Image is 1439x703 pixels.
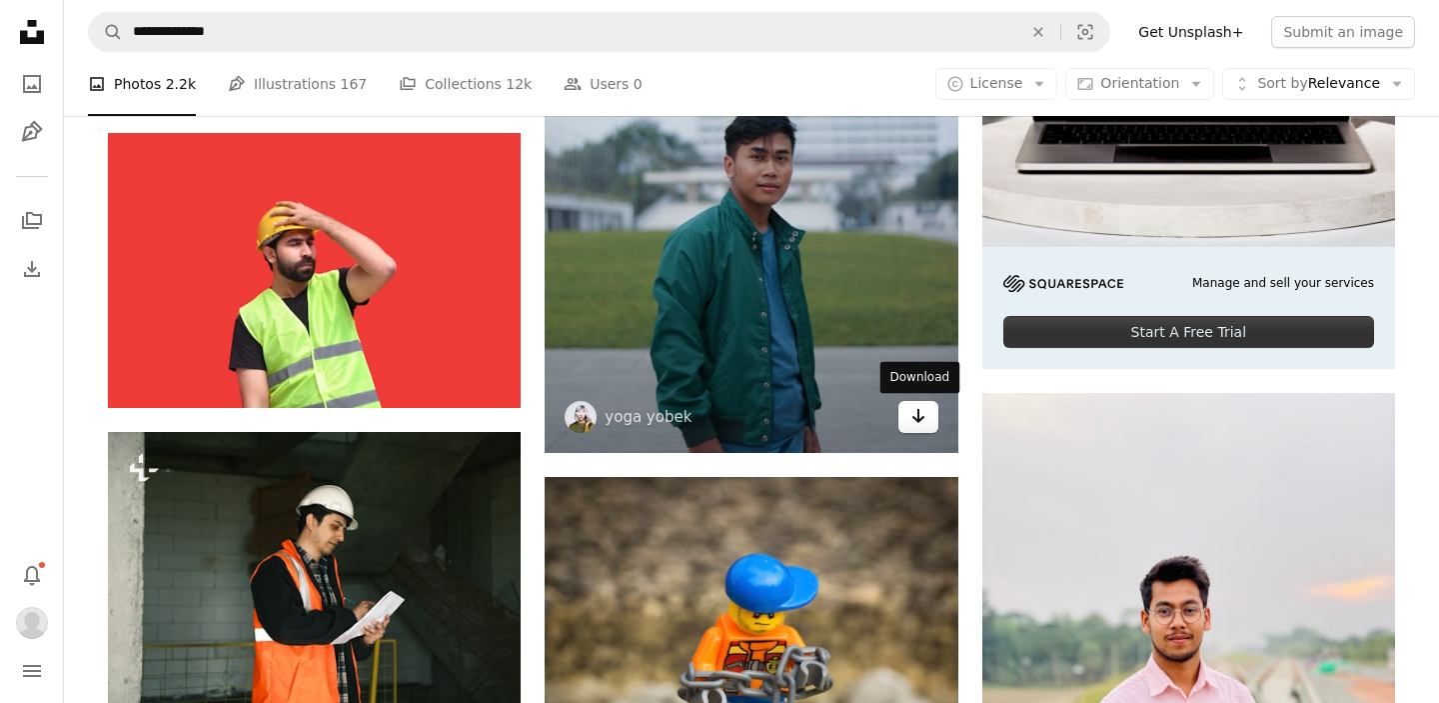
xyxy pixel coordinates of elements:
button: Sort byRelevance [1222,68,1415,100]
button: Visual search [1061,13,1109,51]
form: Find visuals sitewide [88,12,1110,52]
a: a man standing in front of a train track [982,659,1395,677]
button: Search Unsplash [89,13,123,51]
span: Manage and sell your services [1192,275,1374,292]
button: License [935,68,1058,100]
a: Illustrations [12,112,52,152]
span: License [970,75,1023,91]
span: Orientation [1100,75,1179,91]
button: Submit an image [1271,16,1415,48]
a: Photos [12,64,52,104]
button: Clear [1016,13,1060,51]
a: Collections 12k [399,52,532,116]
a: man posing for pictorial [545,134,957,152]
button: Orientation [1065,68,1214,100]
a: Download [898,401,938,433]
a: Users 0 [564,52,643,116]
a: Collections [12,201,52,241]
a: a person wearing a safety vest [108,261,521,279]
a: Get Unsplash+ [1126,16,1255,48]
a: yoga yobek [605,407,692,427]
img: Avatar of user Harikrishnan PK [16,607,48,639]
a: a man in an orange safety vest holding a piece of paper [108,560,521,578]
a: Home — Unsplash [12,12,52,56]
span: 12k [506,73,532,95]
span: Relevance [1257,74,1380,94]
img: Go to yoga yobek's profile [565,401,597,433]
button: Menu [12,651,52,691]
button: Profile [12,603,52,643]
div: Download [880,362,960,394]
img: a person wearing a safety vest [108,133,521,408]
span: Sort by [1257,75,1307,91]
a: Illustrations 167 [228,52,367,116]
img: file-1705255347840-230a6ab5bca9image [1003,275,1123,292]
a: Download History [12,249,52,289]
span: 0 [634,73,643,95]
span: 167 [341,73,368,95]
div: Start A Free Trial [1003,316,1374,348]
button: Notifications [12,555,52,595]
